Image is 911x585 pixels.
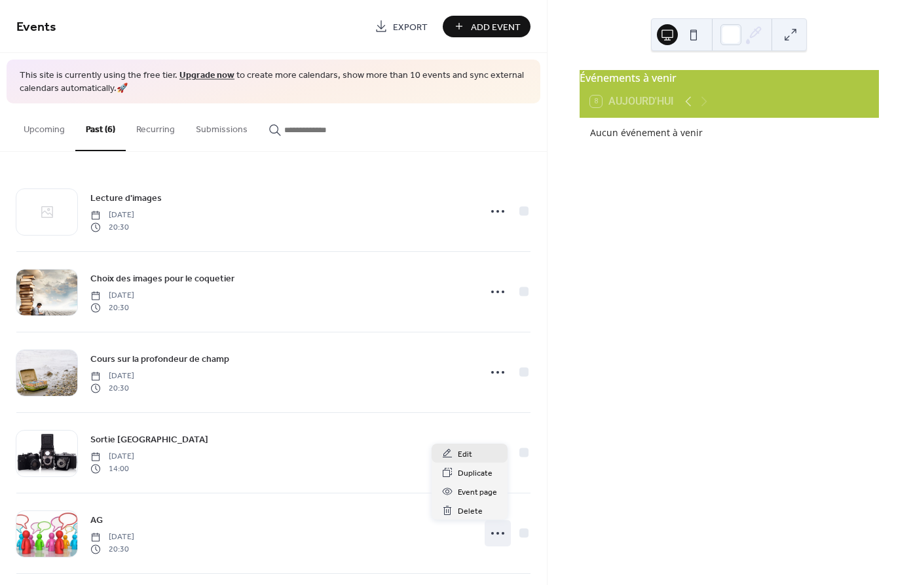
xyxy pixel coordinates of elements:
[365,16,437,37] a: Export
[185,103,258,150] button: Submissions
[90,290,134,302] span: [DATE]
[16,14,56,40] span: Events
[90,463,134,474] span: 14:00
[458,486,497,499] span: Event page
[90,451,134,463] span: [DATE]
[90,353,229,366] span: Cours sur la profondeur de champ
[90,370,134,382] span: [DATE]
[90,531,134,543] span: [DATE]
[90,512,103,527] a: AG
[590,126,868,139] div: Aucun événement à venir
[90,192,162,205] span: Lecture d'images
[90,382,134,394] span: 20:30
[179,67,234,84] a: Upgrade now
[90,514,103,527] span: AG
[580,70,879,86] div: Événements à venir
[90,432,208,447] a: Sortie [GEOGRAPHIC_DATA]
[13,103,75,150] button: Upcoming
[126,103,185,150] button: Recurring
[90,272,234,286] span: Choix des images pour le coquetier
[458,505,483,518] span: Delete
[90,302,134,313] span: 20:30
[458,467,493,480] span: Duplicate
[90,433,208,447] span: Sortie [GEOGRAPHIC_DATA]
[471,20,521,34] span: Add Event
[458,448,472,461] span: Edit
[90,221,134,233] span: 20:30
[90,543,134,555] span: 20:30
[90,351,229,366] a: Cours sur la profondeur de champ
[90,209,134,221] span: [DATE]
[90,271,234,286] a: Choix des images pour le coquetier
[75,103,126,151] button: Past (6)
[443,16,530,37] button: Add Event
[20,69,527,95] span: This site is currently using the free tier. to create more calendars, show more than 10 events an...
[393,20,428,34] span: Export
[90,190,162,205] a: Lecture d'images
